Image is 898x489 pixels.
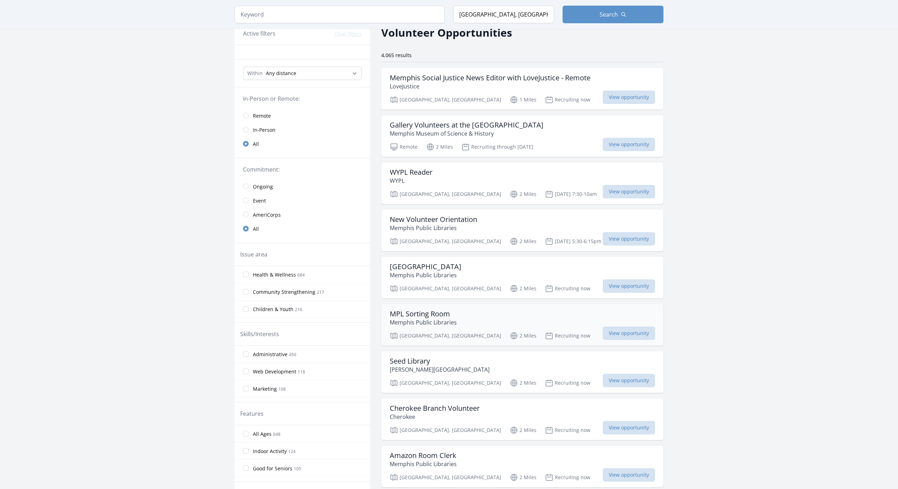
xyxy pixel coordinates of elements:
a: Ongoing [235,179,370,193]
p: [GEOGRAPHIC_DATA], [GEOGRAPHIC_DATA] [390,237,501,246]
p: Recruiting now [545,473,590,482]
span: Search [600,10,618,19]
p: Recruiting through [DATE] [461,143,533,151]
span: Good for Seniors [253,465,292,472]
input: Indoor Activity 124 [243,448,249,454]
span: Event [253,197,266,204]
legend: Features [240,409,263,418]
span: AmeriCorps [253,211,281,218]
span: Community Strengthening [253,289,315,296]
a: Remote [235,109,370,123]
input: All Ages 648 [243,431,249,437]
p: [GEOGRAPHIC_DATA], [GEOGRAPHIC_DATA] [390,190,501,198]
h3: Gallery Volunteers at the [GEOGRAPHIC_DATA] [390,121,544,129]
p: [GEOGRAPHIC_DATA], [GEOGRAPHIC_DATA] [390,473,501,482]
span: Ongoing [253,183,273,190]
span: 450 [289,352,296,358]
legend: Issue area [240,250,267,259]
a: Event [235,193,370,208]
input: Good for Seniors 105 [243,465,249,471]
a: New Volunteer Orientation Memphis Public Libraries [GEOGRAPHIC_DATA], [GEOGRAPHIC_DATA] 2 Miles [... [381,210,663,251]
legend: Commitment: [243,165,362,174]
span: In-Person [253,126,275,134]
span: View opportunity [603,138,655,151]
span: Administrative [253,351,287,358]
legend: In-Person or Remote: [243,94,362,103]
p: [GEOGRAPHIC_DATA], [GEOGRAPHIC_DATA] [390,379,501,387]
input: Marketing 108 [243,386,249,391]
a: [GEOGRAPHIC_DATA] Memphis Public Libraries [GEOGRAPHIC_DATA], [GEOGRAPHIC_DATA] 2 Miles Recruitin... [381,257,663,298]
p: Recruiting now [545,379,590,387]
p: 2 Miles [510,284,536,293]
h2: Volunteer Opportunities [381,25,512,41]
p: 2 Miles [510,190,536,198]
p: LoveJustice [390,82,590,91]
p: Recruiting now [545,426,590,434]
span: Remote [253,112,271,119]
h3: New Volunteer Orientation [390,215,477,224]
span: 648 [273,431,280,437]
h3: Seed Library [390,357,490,365]
h3: Memphis Social Justice News Editor with LoveJustice - Remote [390,74,590,82]
h3: MPL Sorting Room [390,310,457,318]
p: 2 Miles [510,332,536,340]
p: [GEOGRAPHIC_DATA], [GEOGRAPHIC_DATA] [390,426,501,434]
p: 1 Miles [510,95,536,104]
span: All [253,225,259,233]
p: 2 Miles [510,473,536,482]
button: Clear filters [334,30,362,37]
a: Amazon Room Clerk Memphis Public Libraries [GEOGRAPHIC_DATA], [GEOGRAPHIC_DATA] 2 Miles Recruitin... [381,446,663,487]
p: Memphis Public Libraries [390,224,477,232]
a: MPL Sorting Room Memphis Public Libraries [GEOGRAPHIC_DATA], [GEOGRAPHIC_DATA] 2 Miles Recruiting... [381,304,663,346]
span: Marketing [253,385,277,392]
span: View opportunity [603,185,655,198]
span: 105 [294,466,301,472]
span: Children & Youth [253,306,293,313]
span: View opportunity [603,327,655,340]
p: [DATE] 7:30-10am [545,190,597,198]
p: 2 Miles [510,379,536,387]
span: View opportunity [603,421,655,434]
span: Web Development [253,368,296,375]
a: WYPL Reader WYPL [GEOGRAPHIC_DATA], [GEOGRAPHIC_DATA] 2 Miles [DATE] 7:30-10am View opportunity [381,162,663,204]
a: Gallery Volunteers at the [GEOGRAPHIC_DATA] Memphis Museum of Science & History Remote 2 Miles Re... [381,115,663,157]
span: Indoor Activity [253,448,287,455]
span: 4,065 results [381,52,412,58]
a: Cherokee Branch Volunteer Cherokee [GEOGRAPHIC_DATA], [GEOGRAPHIC_DATA] 2 Miles Recruiting now Vi... [381,398,663,440]
input: Children & Youth 216 [243,306,249,312]
h3: [GEOGRAPHIC_DATA] [390,262,461,271]
input: Health & Wellness 684 [243,272,249,277]
span: View opportunity [603,91,655,104]
p: [GEOGRAPHIC_DATA], [GEOGRAPHIC_DATA] [390,332,501,340]
p: Recruiting now [545,332,590,340]
span: 108 [278,386,286,392]
span: 118 [298,369,305,375]
p: 2 Miles [510,426,536,434]
p: Memphis Public Libraries [390,318,457,327]
a: All [235,137,370,151]
span: View opportunity [603,232,655,246]
p: [PERSON_NAME][GEOGRAPHIC_DATA] [390,365,490,374]
h3: Amazon Room Clerk [390,451,457,460]
span: All Ages [253,431,272,438]
p: Memphis Public Libraries [390,460,457,468]
span: Health & Wellness [253,271,296,278]
a: AmeriCorps [235,208,370,222]
a: All [235,222,370,236]
span: 124 [288,448,296,454]
span: 684 [297,272,305,278]
input: Administrative 450 [243,351,249,357]
input: Web Development 118 [243,369,249,374]
span: View opportunity [603,374,655,387]
p: Recruiting now [545,284,590,293]
h3: WYPL Reader [390,168,432,177]
p: Memphis Museum of Science & History [390,129,544,138]
p: Remote [390,143,418,151]
a: In-Person [235,123,370,137]
span: View opportunity [603,279,655,293]
p: Memphis Public Libraries [390,271,461,279]
input: Location [453,6,554,23]
p: [DATE] 5:30-6:15pm [545,237,601,246]
legend: Skills/Interests [240,330,279,338]
p: WYPL [390,177,432,185]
